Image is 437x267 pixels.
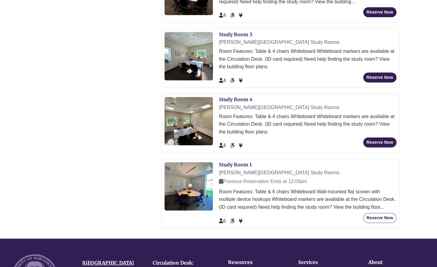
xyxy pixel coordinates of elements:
div: [PERSON_NAME][GEOGRAPHIC_DATA] Study Rooms [219,169,396,177]
button: Reserve Now [363,137,396,147]
span: Power Available [239,218,243,224]
h4: About [368,260,419,265]
h4: Resources [228,260,279,265]
a: Study Room 4 [219,96,253,102]
span: Previous Reservation Ends at 12:00pm [219,179,307,184]
button: Reserve Now [363,213,396,223]
div: Room Features: Table & 4 chairs Whiteboard Whiteboard markers are available at the Circulation De... [219,47,396,71]
span: The capacity of this space [219,13,226,18]
div: Room Features: Table & 4 chairs Whiteboard Whiteboard markers are available at the Circulation De... [219,113,396,136]
div: Room Features: Table & 6 chairs Whiteboard Wall-mounted flat screen with multiple device hookups ... [219,188,396,211]
a: [GEOGRAPHIC_DATA] [82,260,134,266]
span: Power Available [239,143,243,148]
span: The capacity of this space [219,78,226,83]
h4: Circulation Desk: [153,260,214,266]
span: Accessible Seat/Space [230,13,236,18]
span: The capacity of this space [219,143,226,148]
span: Accessible Seat/Space [230,143,236,148]
span: The capacity of this space [219,218,226,224]
a: Study Room 3 [219,31,252,37]
button: Reserve Now [363,7,396,17]
span: Accessible Seat/Space [230,78,236,83]
img: Study Room 1 [165,162,213,211]
h4: Services [298,260,349,265]
span: Power Available [239,13,243,18]
div: [PERSON_NAME][GEOGRAPHIC_DATA] Study Rooms [219,104,396,111]
img: Study Room 4 [165,97,213,145]
div: [PERSON_NAME][GEOGRAPHIC_DATA] Study Rooms [219,38,396,46]
button: Reserve Now [363,72,396,82]
span: Accessible Seat/Space [230,218,236,224]
span: Power Available [239,78,243,83]
img: Study Room 3 [165,32,213,80]
a: Study Room 1 [219,162,252,168]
